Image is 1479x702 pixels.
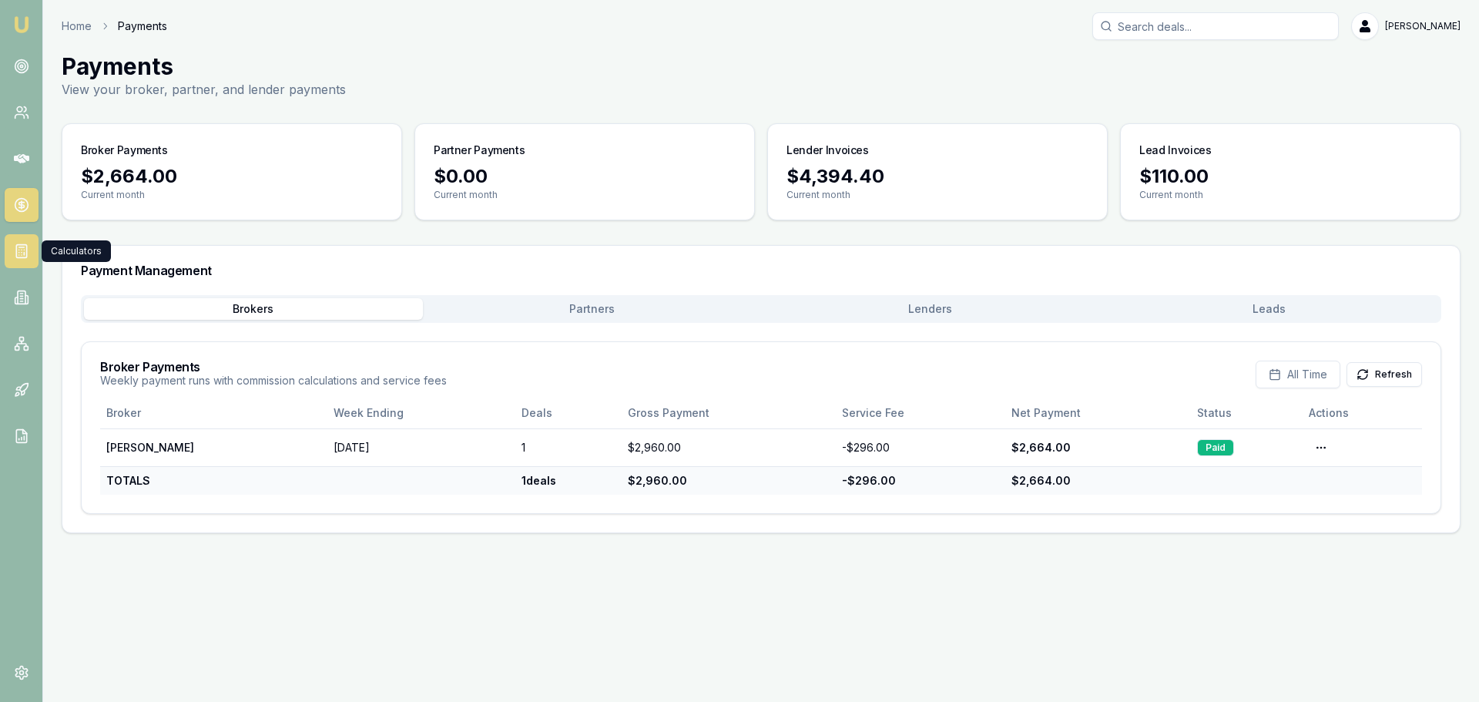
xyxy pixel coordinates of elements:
div: TOTALS [106,473,321,489]
div: Paid [1197,439,1234,456]
div: $2,664.00 [1011,473,1185,489]
th: Service Fee [836,398,1005,428]
th: Status [1191,398,1303,428]
div: $2,960.00 [628,473,829,489]
div: $2,664.00 [81,164,383,189]
td: [DATE] [327,428,515,466]
h3: Partner Payments [434,143,525,158]
div: Calculators [42,240,111,262]
h1: Payments [62,52,346,80]
div: $0.00 [434,164,736,189]
div: 1 deals [522,473,616,489]
h3: Broker Payments [81,143,168,158]
img: emu-icon-u.png [12,15,31,34]
span: [PERSON_NAME] [1385,20,1461,32]
div: [PERSON_NAME] [106,440,321,455]
h3: Broker Payments [100,361,447,373]
th: Deals [515,398,622,428]
span: Payments [118,18,167,34]
button: Partners [423,298,762,320]
button: Lenders [761,298,1100,320]
th: Gross Payment [622,398,835,428]
th: Actions [1303,398,1422,428]
button: All Time [1256,361,1340,388]
div: 1 [522,440,616,455]
div: $2,664.00 [1011,440,1185,455]
th: Net Payment [1005,398,1191,428]
p: Weekly payment runs with commission calculations and service fees [100,373,447,388]
button: Refresh [1347,362,1422,387]
p: Current month [1139,189,1441,201]
p: View your broker, partner, and lender payments [62,80,346,99]
div: $110.00 [1139,164,1441,189]
span: All Time [1287,367,1327,382]
input: Search deals [1092,12,1339,40]
h3: Lead Invoices [1139,143,1211,158]
p: Current month [786,189,1088,201]
h3: Lender Invoices [786,143,869,158]
h3: Payment Management [81,264,1441,277]
div: - $296.00 [842,473,999,489]
p: Current month [434,189,736,201]
th: Broker [100,398,327,428]
button: Leads [1100,298,1439,320]
button: Brokers [84,298,423,320]
p: Current month [81,189,383,201]
div: $2,960.00 [628,440,829,455]
th: Week Ending [327,398,515,428]
nav: breadcrumb [62,18,167,34]
div: - $296.00 [842,440,999,455]
div: $4,394.40 [786,164,1088,189]
a: Home [62,18,92,34]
